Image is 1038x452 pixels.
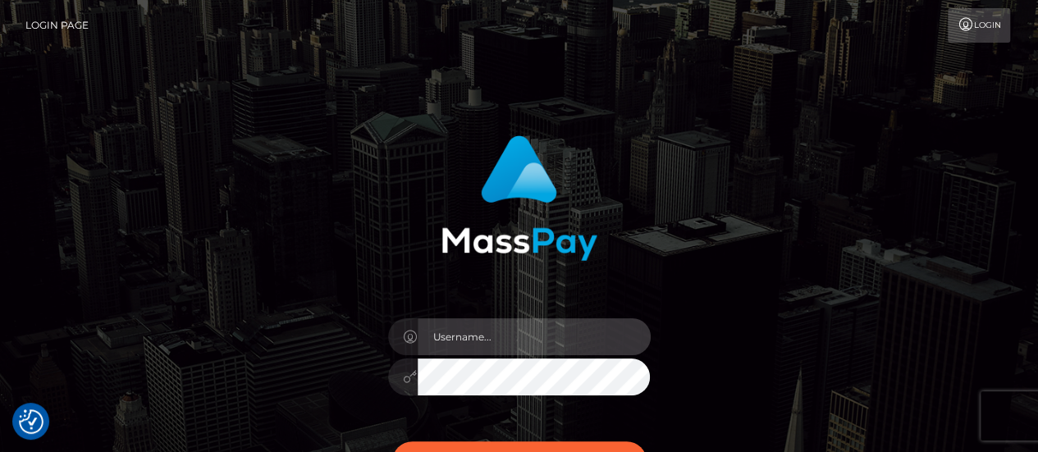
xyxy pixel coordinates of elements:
img: MassPay Login [441,135,597,261]
input: Username... [418,318,651,355]
img: Revisit consent button [19,409,43,434]
a: Login [948,8,1010,43]
button: Consent Preferences [19,409,43,434]
a: Login Page [25,8,89,43]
